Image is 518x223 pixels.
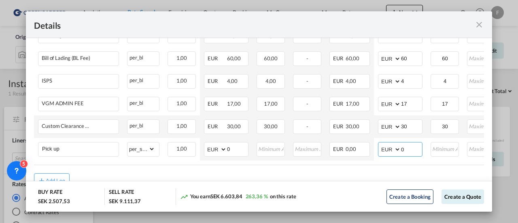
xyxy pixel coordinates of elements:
span: 17,00 [264,100,278,107]
div: You earn on this rate [180,193,296,201]
span: EUR [333,55,344,62]
md-icon: icon-trending-up [180,193,188,201]
span: EUR [333,146,344,152]
input: Maximum Amount [468,120,495,132]
span: 60,00 [227,55,241,62]
div: ISPS [42,78,52,84]
span: - [306,55,308,62]
span: 263,36 % [246,193,268,200]
span: EUR [208,100,226,107]
input: 0 [227,142,248,155]
md-dialog: Port of ... [26,11,492,212]
span: 30,00 [346,123,360,130]
span: 60,00 [346,55,360,62]
span: EUR [333,100,344,107]
div: per_bl [127,52,159,62]
input: 30 [401,120,422,132]
input: 17 [401,97,422,109]
span: 30,00 [227,123,241,130]
span: EUR [208,78,226,84]
div: BUY RATE [38,188,62,198]
span: EUR [333,78,344,84]
div: Bill of Lading (BL Fee) [42,55,90,61]
input: Minimum Amount [257,142,284,155]
button: Create a Quote [442,189,484,204]
div: per_bl [127,97,159,107]
input: Charge Name [42,142,119,155]
span: EUR [333,123,344,130]
div: VGM ADMIN FEE [42,100,84,106]
button: Create a Booking [386,189,433,204]
input: 0 [401,142,422,155]
input: Maximum Amount [468,97,495,109]
span: EUR [208,123,226,130]
span: 0,00 [346,146,357,152]
md-icon: icon-plus md-link-fg s20 [38,176,46,185]
input: Minimum Amount [431,52,459,64]
input: Maximum Amount [468,52,495,64]
div: per_bl [127,74,159,85]
div: per_bl [127,120,159,130]
span: 4,00 [227,78,238,84]
input: Maximum Amount [294,142,321,155]
span: 30,00 [264,123,278,130]
span: - [306,123,308,130]
span: 4,00 [346,78,357,84]
span: EUR [208,55,226,62]
span: 1,00 [176,145,187,152]
input: 4 [401,74,422,87]
select: per_shipment [127,142,155,155]
md-input-container: Pick up [38,142,119,155]
input: Maximum Amount [468,142,495,155]
input: Minimum Amount [431,142,459,155]
input: Minimum Amount [431,120,459,132]
div: SEK 2.507,53 [38,198,70,205]
input: 60 [401,52,422,64]
span: - [306,78,308,84]
input: Minimum Amount [431,97,459,109]
div: Add Leg [46,178,65,183]
span: 1,00 [176,77,187,84]
span: 4,00 [265,78,276,84]
div: Custom Clearance Charge [42,123,90,129]
span: 1,00 [176,123,187,129]
span: 1,00 [176,55,187,61]
div: SEK 9.111,37 [109,198,141,205]
md-icon: icon-close fg-AAA8AD m-0 cursor [474,20,484,30]
div: Details [34,19,439,30]
input: Maximum Amount [468,74,495,87]
span: SEK 6.603,84 [210,193,242,200]
input: Minimum Amount [431,74,459,87]
span: 17,00 [346,100,360,107]
span: 60,00 [264,55,278,62]
span: 17,00 [227,100,241,107]
span: 1,00 [176,100,187,106]
span: - [306,100,308,107]
button: Add Leg [34,173,70,188]
div: SELL RATE [109,188,134,198]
